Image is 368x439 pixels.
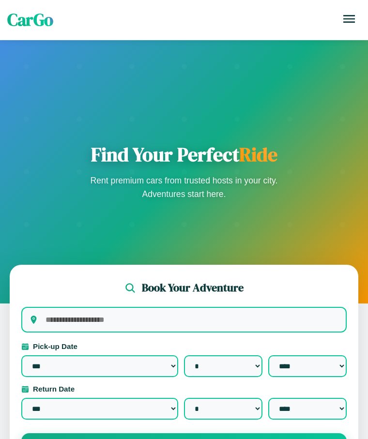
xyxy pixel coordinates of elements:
span: CarGo [7,8,53,31]
span: Ride [239,141,277,167]
h2: Book Your Adventure [142,280,244,295]
label: Pick-up Date [21,342,347,350]
label: Return Date [21,385,347,393]
p: Rent premium cars from trusted hosts in your city. Adventures start here. [87,174,281,201]
h1: Find Your Perfect [87,143,281,166]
